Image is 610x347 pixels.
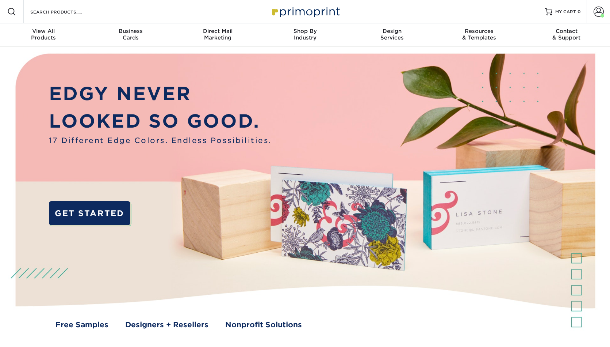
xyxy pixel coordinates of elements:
[174,23,261,47] a: Direct MailMarketing
[49,108,272,135] p: LOOKED SO GOOD.
[261,23,349,47] a: Shop ByIndustry
[55,319,108,330] a: Free Samples
[87,28,174,34] span: Business
[349,28,436,34] span: Design
[49,135,272,146] span: 17 Different Edge Colors. Endless Possibilities.
[555,9,576,15] span: MY CART
[436,28,523,41] div: & Templates
[523,28,610,41] div: & Support
[523,28,610,34] span: Contact
[30,7,101,16] input: SEARCH PRODUCTS.....
[436,23,523,47] a: Resources& Templates
[49,201,130,225] a: GET STARTED
[87,28,174,41] div: Cards
[174,28,261,41] div: Marketing
[349,23,436,47] a: DesignServices
[578,9,581,14] span: 0
[125,319,208,330] a: Designers + Resellers
[225,319,302,330] a: Nonprofit Solutions
[261,28,349,34] span: Shop By
[269,4,342,19] img: Primoprint
[49,80,272,108] p: EDGY NEVER
[261,28,349,41] div: Industry
[87,23,174,47] a: BusinessCards
[174,28,261,34] span: Direct Mail
[349,28,436,41] div: Services
[436,28,523,34] span: Resources
[523,23,610,47] a: Contact& Support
